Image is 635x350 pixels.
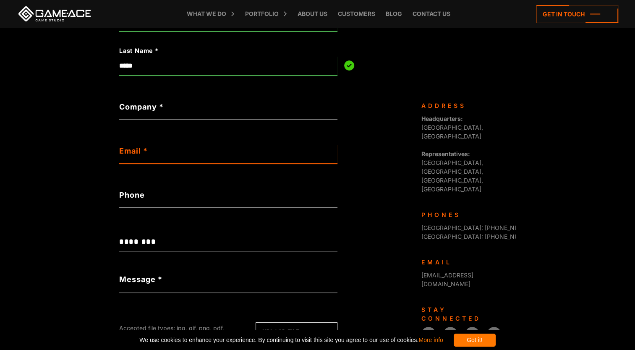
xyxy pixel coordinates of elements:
[119,101,337,112] label: Company *
[421,258,510,266] div: Email
[421,224,537,231] span: [GEOGRAPHIC_DATA]: [PHONE_NUMBER]
[421,272,473,287] a: [EMAIL_ADDRESS][DOMAIN_NAME]
[536,5,618,23] a: Get in touch
[418,337,443,343] a: More info
[119,324,237,341] div: Accepted file types: jpg, gif, png, pdf, doc, docx, xls, xlsx, ppt, pptx
[421,233,537,240] span: [GEOGRAPHIC_DATA]: [PHONE_NUMBER]
[421,101,510,110] div: Address
[139,334,443,347] span: We use cookies to enhance your experience. By continuing to visit this site you agree to our use ...
[421,150,470,157] strong: Representatives:
[256,322,337,341] a: Upload file
[119,274,162,285] label: Message *
[421,115,483,140] span: [GEOGRAPHIC_DATA], [GEOGRAPHIC_DATA]
[421,115,463,122] strong: Headquarters:
[421,150,483,193] span: [GEOGRAPHIC_DATA], [GEOGRAPHIC_DATA], [GEOGRAPHIC_DATA], [GEOGRAPHIC_DATA]
[119,189,337,201] label: Phone
[119,46,294,55] label: Last Name *
[421,305,510,323] div: Stay connected
[454,334,496,347] div: Got it!
[119,145,337,157] label: Email *
[421,210,510,219] div: Phones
